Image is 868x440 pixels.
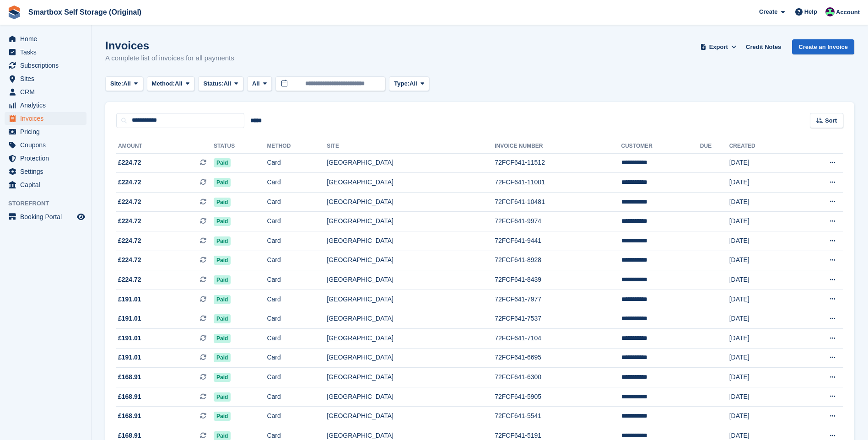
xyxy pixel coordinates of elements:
[729,348,795,368] td: [DATE]
[267,368,327,387] td: Card
[110,79,123,88] span: Site:
[214,295,231,304] span: Paid
[214,236,231,246] span: Paid
[327,407,495,426] td: [GEOGRAPHIC_DATA]
[327,309,495,329] td: [GEOGRAPHIC_DATA]
[495,153,621,173] td: 72FCF641-11512
[5,72,86,85] a: menu
[214,334,231,343] span: Paid
[118,177,141,187] span: £224.72
[214,158,231,167] span: Paid
[25,5,145,20] a: Smartbox Self Storage (Original)
[495,387,621,407] td: 72FCF641-5905
[267,387,327,407] td: Card
[327,231,495,251] td: [GEOGRAPHIC_DATA]
[7,5,21,19] img: stora-icon-8386f47178a22dfd0bd8f6a31ec36ba5ce8667c1dd55bd0f319d3a0aa187defe.svg
[5,99,86,112] a: menu
[729,231,795,251] td: [DATE]
[20,59,75,72] span: Subscriptions
[495,231,621,251] td: 72FCF641-9441
[729,139,795,154] th: Created
[118,216,141,226] span: £224.72
[792,39,854,54] a: Create an Invoice
[118,372,141,382] span: £168.91
[729,329,795,349] td: [DATE]
[214,412,231,421] span: Paid
[825,7,835,16] img: Alex Selenitsas
[267,153,327,173] td: Card
[327,387,495,407] td: [GEOGRAPHIC_DATA]
[20,99,75,112] span: Analytics
[118,275,141,284] span: £224.72
[327,368,495,387] td: [GEOGRAPHIC_DATA]
[729,270,795,290] td: [DATE]
[267,139,327,154] th: Method
[495,192,621,212] td: 72FCF641-10481
[198,76,243,91] button: Status: All
[495,290,621,309] td: 72FCF641-7977
[495,329,621,349] td: 72FCF641-7104
[495,251,621,270] td: 72FCF641-8928
[118,236,141,246] span: £224.72
[729,212,795,231] td: [DATE]
[709,43,728,52] span: Export
[327,139,495,154] th: Site
[118,197,141,207] span: £224.72
[495,348,621,368] td: 72FCF641-6695
[5,165,86,178] a: menu
[410,79,417,88] span: All
[267,348,327,368] td: Card
[495,407,621,426] td: 72FCF641-5541
[267,173,327,193] td: Card
[759,7,777,16] span: Create
[247,76,272,91] button: All
[5,59,86,72] a: menu
[123,79,131,88] span: All
[327,270,495,290] td: [GEOGRAPHIC_DATA]
[252,79,260,88] span: All
[105,53,234,64] p: A complete list of invoices for all payments
[116,139,214,154] th: Amount
[118,392,141,402] span: £168.91
[5,178,86,191] a: menu
[20,139,75,151] span: Coupons
[389,76,429,91] button: Type: All
[105,76,143,91] button: Site: All
[214,178,231,187] span: Paid
[118,314,141,323] span: £191.01
[20,72,75,85] span: Sites
[20,86,75,98] span: CRM
[327,173,495,193] td: [GEOGRAPHIC_DATA]
[729,192,795,212] td: [DATE]
[214,373,231,382] span: Paid
[5,152,86,165] a: menu
[495,212,621,231] td: 72FCF641-9974
[214,256,231,265] span: Paid
[20,112,75,125] span: Invoices
[5,32,86,45] a: menu
[729,407,795,426] td: [DATE]
[327,212,495,231] td: [GEOGRAPHIC_DATA]
[700,139,729,154] th: Due
[147,76,195,91] button: Method: All
[214,353,231,362] span: Paid
[836,8,860,17] span: Account
[20,178,75,191] span: Capital
[267,309,327,329] td: Card
[5,139,86,151] a: menu
[20,210,75,223] span: Booking Portal
[118,333,141,343] span: £191.01
[20,152,75,165] span: Protection
[5,210,86,223] a: menu
[267,270,327,290] td: Card
[327,348,495,368] td: [GEOGRAPHIC_DATA]
[495,173,621,193] td: 72FCF641-11001
[729,309,795,329] td: [DATE]
[327,251,495,270] td: [GEOGRAPHIC_DATA]
[214,392,231,402] span: Paid
[742,39,785,54] a: Credit Notes
[224,79,232,88] span: All
[327,153,495,173] td: [GEOGRAPHIC_DATA]
[20,125,75,138] span: Pricing
[118,295,141,304] span: £191.01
